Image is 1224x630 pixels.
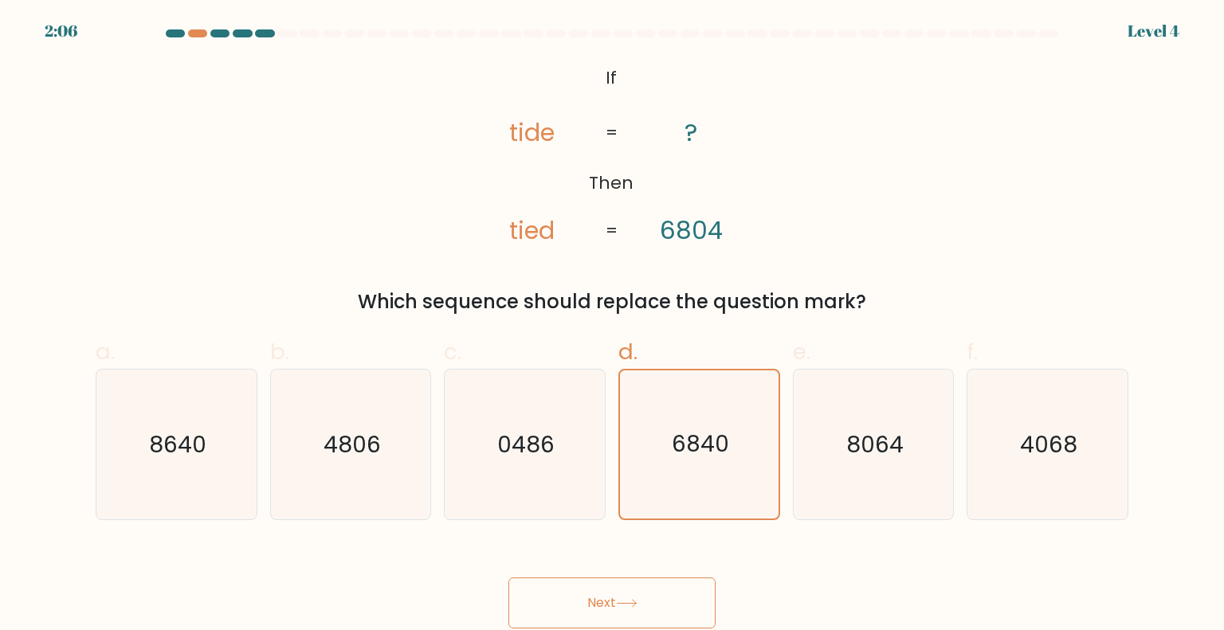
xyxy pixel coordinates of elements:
[444,336,461,367] span: c.
[590,170,634,195] tspan: Then
[661,213,724,248] tspan: 6804
[1020,428,1077,460] text: 4068
[793,336,810,367] span: e.
[45,19,77,43] div: 2:06
[498,428,555,460] text: 0486
[685,115,698,150] tspan: ?
[672,428,729,460] text: 6840
[509,115,555,150] tspan: tide
[270,336,289,367] span: b.
[618,336,637,367] span: d.
[967,336,978,367] span: f.
[149,428,206,460] text: 8640
[458,61,765,249] svg: @import url('[URL][DOMAIN_NAME]);
[96,336,115,367] span: a.
[105,288,1119,316] div: Which sequence should replace the question mark?
[324,428,381,460] text: 4806
[606,219,618,244] tspan: =
[606,65,618,90] tspan: If
[509,213,555,248] tspan: tied
[846,428,904,460] text: 8064
[606,120,618,145] tspan: =
[508,577,716,628] button: Next
[1128,19,1179,43] div: Level 4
